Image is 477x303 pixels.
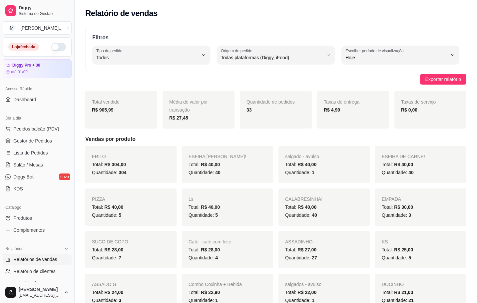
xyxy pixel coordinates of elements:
[345,48,406,54] label: Escolher período de visualização
[382,204,413,210] span: Total:
[221,54,323,61] span: Todas plataformas (Diggy, iFood)
[189,196,194,202] span: Ls
[3,124,72,134] button: Pedidos balcão (PDV)
[104,290,123,295] span: R$ 24,00
[19,293,61,298] span: [EMAIL_ADDRESS][DOMAIN_NAME]
[189,154,246,159] span: ESFIHA [PERSON_NAME]!
[408,255,411,260] span: 5
[3,284,72,300] button: [PERSON_NAME][EMAIL_ADDRESS][DOMAIN_NAME]
[382,154,425,159] span: ESFIHA DE CARNE!
[92,99,120,105] span: Total vendido
[345,54,447,61] span: Hoje
[92,46,210,64] button: Tipo do pedidoTodos
[285,282,321,287] span: salgados - avulso
[297,290,316,295] span: R$ 22,00
[189,247,220,252] span: Total:
[92,247,123,252] span: Total:
[382,298,414,303] span: Quantidade:
[13,173,34,180] span: Diggy Bot
[3,21,72,35] button: Select a team
[382,196,401,202] span: EMPADA
[119,170,126,175] span: 304
[285,290,316,295] span: Total:
[312,255,317,260] span: 27
[189,162,220,167] span: Total:
[394,247,413,252] span: R$ 25,00
[420,74,466,85] button: Exportar relatório
[215,298,218,303] span: 1
[92,154,106,159] span: FRITO
[3,159,72,170] a: Salão / Mesas
[119,298,121,303] span: 3
[169,115,188,121] strong: R$ 27,45
[217,46,335,64] button: Origem do pedidoTodas plataformas (Diggy, iFood)
[3,171,72,182] a: Diggy Botnovo
[13,268,56,275] span: Relatório de clientes
[92,34,459,42] p: Filtros
[96,54,198,61] span: Todos
[3,3,72,19] a: DiggySistema de Gestão
[3,183,72,194] a: KDS
[13,185,23,192] span: KDS
[8,25,15,31] span: M
[13,138,52,144] span: Gestor de Pedidos
[96,48,125,54] label: Tipo do pedido
[19,11,69,16] span: Sistema de Gestão
[92,290,123,295] span: Total:
[394,290,413,295] span: R$ 21,00
[201,204,220,210] span: R$ 40,00
[19,5,69,11] span: Diggy
[19,287,61,293] span: [PERSON_NAME]
[297,162,316,167] span: R$ 40,00
[401,99,436,105] span: Taxas de serviço
[285,154,319,159] span: salgado - avulso
[189,239,231,244] span: Café - café com leite
[285,204,316,210] span: Total:
[285,298,314,303] span: Quantidade:
[312,170,314,175] span: 1
[425,76,461,83] span: Exportar relatório
[297,204,316,210] span: R$ 40,00
[394,204,413,210] span: R$ 30,00
[13,161,43,168] span: Salão / Mesas
[285,162,316,167] span: Total:
[382,247,413,252] span: Total:
[382,162,413,167] span: Total:
[246,107,252,113] strong: 33
[408,212,411,218] span: 3
[382,212,411,218] span: Quantidade:
[285,255,317,260] span: Quantidade:
[312,212,317,218] span: 40
[312,298,314,303] span: 1
[215,212,218,218] span: 5
[3,136,72,146] a: Gestor de Pedidos
[3,113,72,124] div: Dia a dia
[3,254,72,265] a: Relatórios de vendas
[11,69,28,75] article: até 01/09
[13,227,45,233] span: Complementos
[13,150,48,156] span: Lista de Pedidos
[324,99,359,105] span: Taxas de entrega
[92,162,126,167] span: Total:
[246,99,295,105] span: Quantidade de pedidos
[382,255,411,260] span: Quantidade:
[3,202,72,213] div: Catálogo
[13,96,36,103] span: Dashboard
[104,204,123,210] span: R$ 40,00
[324,107,340,113] strong: R$ 4,99
[51,43,66,51] button: Alterar Status
[20,25,63,31] div: [PERSON_NAME] ...
[401,107,417,113] strong: R$ 0,00
[12,63,40,68] article: Diggy Pro + 30
[382,170,414,175] span: Quantidade:
[285,239,312,244] span: ASSADINHO
[201,290,220,295] span: R$ 22,90
[3,213,72,223] a: Produtos
[408,170,414,175] span: 40
[8,43,39,51] div: Loja fechada
[13,280,54,287] span: Relatório de mesas
[3,148,72,158] a: Lista de Pedidos
[285,170,314,175] span: Quantidade:
[189,290,220,295] span: Total:
[92,282,116,287] span: ASSADO G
